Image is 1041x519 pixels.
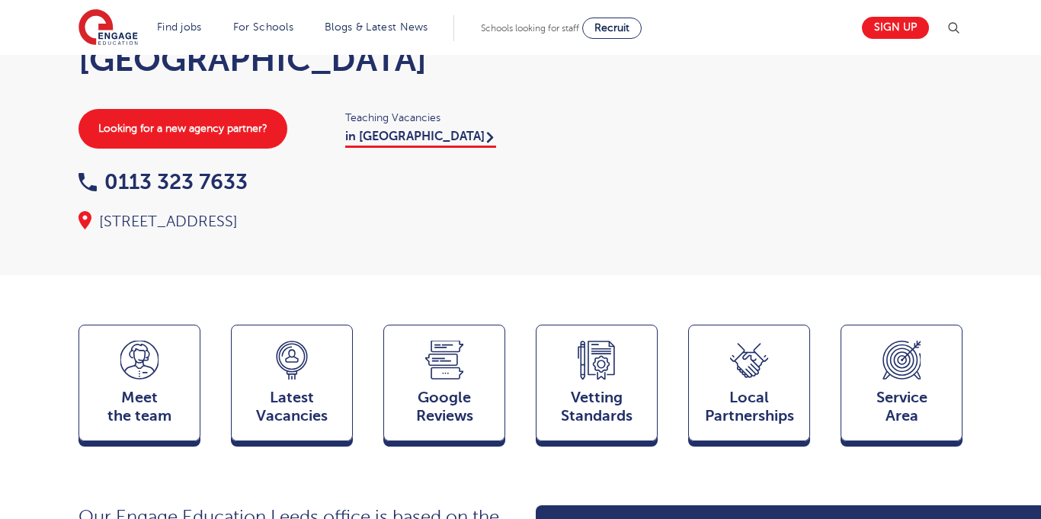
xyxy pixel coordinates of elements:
a: in [GEOGRAPHIC_DATA] [345,130,496,148]
a: Blogs & Latest News [325,21,428,33]
a: LatestVacancies [231,325,353,448]
span: Google Reviews [392,389,497,425]
a: Recruit [582,18,642,39]
a: ServiceArea [841,325,963,448]
a: Local Partnerships [688,325,810,448]
span: Vetting Standards [544,389,649,425]
span: Teaching Vacancies [345,109,505,127]
a: Find jobs [157,21,202,33]
span: Local Partnerships [697,389,802,425]
a: Sign up [862,17,929,39]
a: Meetthe team [78,325,200,448]
a: Looking for a new agency partner? [78,109,287,149]
span: Schools looking for staff [481,23,579,34]
span: Recruit [594,22,629,34]
a: GoogleReviews [383,325,505,448]
div: [STREET_ADDRESS] [78,211,505,232]
img: Engage Education [78,9,138,47]
a: VettingStandards [536,325,658,448]
span: Latest Vacancies [239,389,344,425]
span: Service Area [849,389,954,425]
a: 0113 323 7633 [78,170,248,194]
a: For Schools [233,21,293,33]
span: Meet the team [87,389,192,425]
